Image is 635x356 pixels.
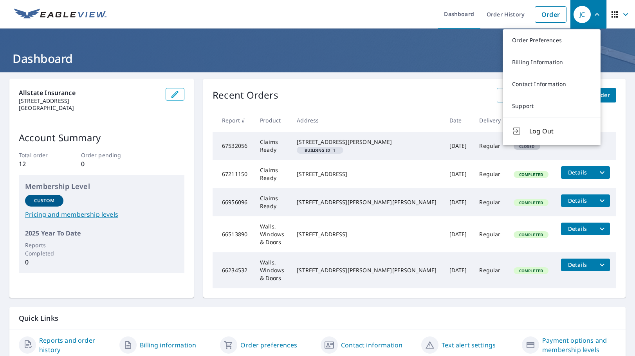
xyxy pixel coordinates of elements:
p: Custom [34,197,54,204]
a: Order Preferences [503,29,601,51]
p: Membership Level [25,181,178,192]
a: Text alert settings [442,340,496,350]
p: Account Summary [19,131,184,145]
td: [DATE] [443,132,473,160]
td: Claims Ready [254,160,290,188]
button: filesDropdownBtn-67211150 [594,166,610,179]
td: Regular [473,188,507,216]
span: Details [566,169,589,176]
div: [STREET_ADDRESS][PERSON_NAME] [297,138,437,146]
th: Address [290,109,443,132]
td: Walls, Windows & Doors [254,216,290,252]
em: Building ID [305,148,330,152]
p: 2025 Year To Date [25,228,178,238]
button: detailsBtn-67211150 [561,166,594,179]
td: 66956096 [213,188,254,216]
p: [GEOGRAPHIC_DATA] [19,104,159,111]
button: detailsBtn-66234532 [561,259,594,271]
th: Date [443,109,473,132]
a: Order [535,6,566,23]
div: [STREET_ADDRESS][PERSON_NAME][PERSON_NAME] [297,266,437,274]
button: filesDropdownBtn-66956096 [594,194,610,207]
td: [DATE] [443,160,473,188]
button: filesDropdownBtn-66513890 [594,223,610,235]
td: Regular [473,216,507,252]
a: View All Orders [497,88,552,102]
span: Details [566,197,589,204]
button: Log Out [503,117,601,145]
h1: Dashboard [9,50,626,67]
span: Log Out [529,126,591,136]
td: Regular [473,252,507,288]
p: [STREET_ADDRESS] [19,97,159,104]
p: Reports Completed [25,241,63,257]
a: Contact information [341,340,402,350]
a: Reports and order history [39,336,113,354]
td: Walls, Windows & Doors [254,252,290,288]
td: [DATE] [443,252,473,288]
td: [DATE] [443,188,473,216]
button: filesDropdownBtn-66234532 [594,259,610,271]
th: Product [254,109,290,132]
td: [DATE] [443,216,473,252]
div: JC [574,6,591,23]
div: [STREET_ADDRESS] [297,230,437,238]
p: Recent Orders [213,88,278,102]
span: 1 [300,148,340,152]
a: Order preferences [240,340,297,350]
td: Regular [473,132,507,160]
div: [STREET_ADDRESS][PERSON_NAME][PERSON_NAME] [297,198,437,206]
span: Completed [514,200,548,205]
a: Billing information [140,340,196,350]
a: Contact Information [503,73,601,95]
th: Delivery [473,109,507,132]
span: Completed [514,268,548,273]
button: detailsBtn-66956096 [561,194,594,207]
a: Pricing and membership levels [25,210,178,219]
td: 66513890 [213,216,254,252]
a: Payment options and membership levels [542,336,616,354]
span: Details [566,225,589,232]
p: Allstate Insurance [19,88,159,97]
span: Completed [514,232,548,237]
td: Regular [473,160,507,188]
td: Claims Ready [254,132,290,160]
a: Support [503,95,601,117]
a: Billing Information [503,51,601,73]
img: EV Logo [14,9,106,20]
p: Order pending [81,151,123,159]
td: 67532056 [213,132,254,160]
div: [STREET_ADDRESS] [297,170,437,178]
p: 12 [19,159,60,169]
p: Quick Links [19,313,616,323]
th: Report # [213,109,254,132]
span: Details [566,261,589,268]
p: 0 [81,159,123,169]
td: 66234532 [213,252,254,288]
td: Claims Ready [254,188,290,216]
button: detailsBtn-66513890 [561,223,594,235]
p: 0 [25,257,63,267]
span: Completed [514,172,548,177]
p: Total order [19,151,60,159]
td: 67211150 [213,160,254,188]
span: Closed [514,144,539,149]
